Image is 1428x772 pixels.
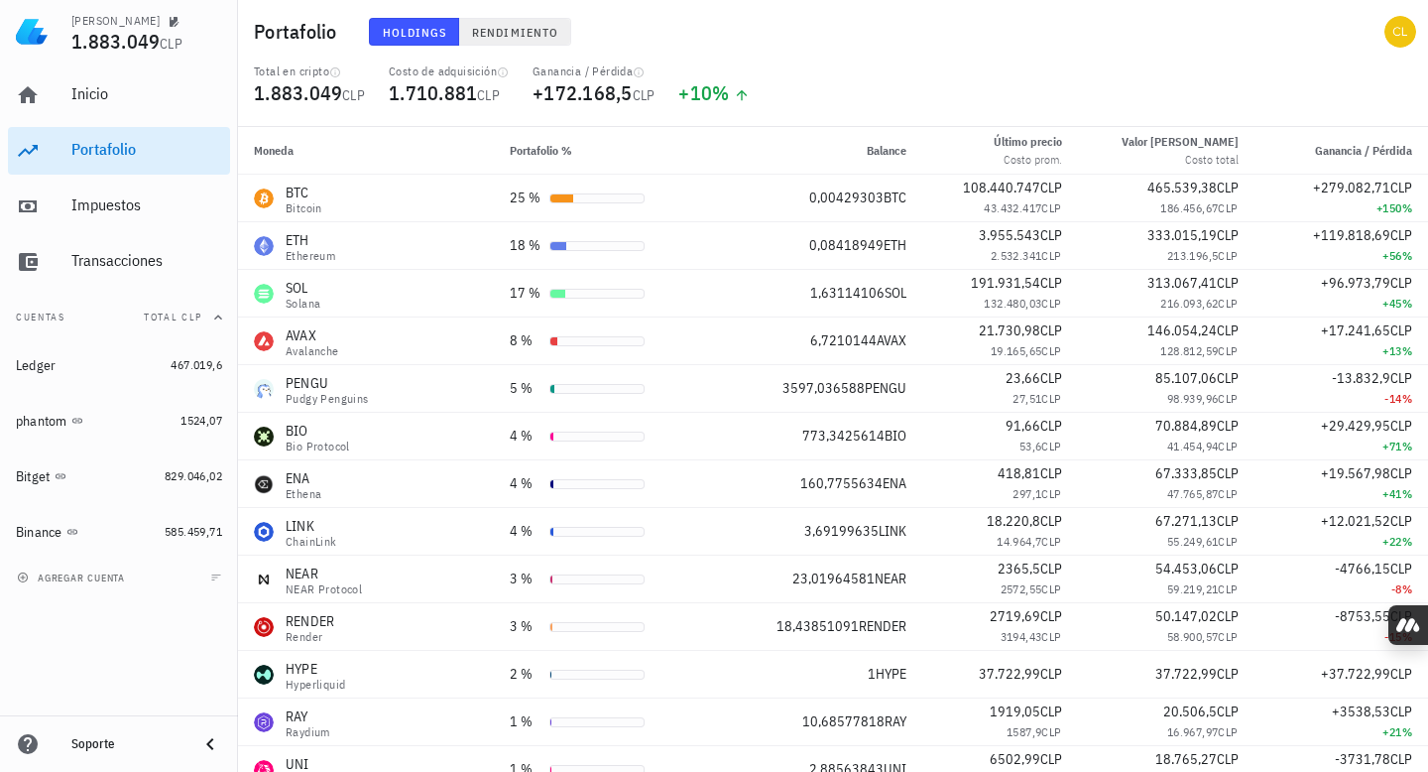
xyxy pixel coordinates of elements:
[884,189,906,206] span: BTC
[1041,439,1061,453] span: CLP
[1012,486,1041,501] span: 297,1
[1040,274,1062,292] span: CLP
[1167,486,1219,501] span: 47.765,87
[809,236,884,254] span: 0,08418949
[1167,534,1219,549] span: 55.249,61
[286,536,337,548] div: ChainLink
[533,79,633,106] span: +172.168,5
[1122,151,1239,169] div: Costo total
[963,179,1040,196] span: 108.440.747
[1321,417,1390,435] span: +29.429,95
[1006,417,1040,435] span: 91,66
[1402,296,1412,311] span: %
[71,84,222,103] div: Inicio
[1217,322,1239,339] span: CLP
[1217,703,1239,720] span: CLP
[1217,750,1239,768] span: CLP
[8,294,230,341] button: CuentasTotal CLP
[1041,534,1061,549] span: CLP
[1218,534,1238,549] span: CLP
[286,516,337,536] div: LINK
[1270,627,1412,647] div: -15
[1313,179,1390,196] span: +279.082,71
[1041,248,1061,263] span: CLP
[254,522,274,542] div: LINK-icon
[180,413,222,428] span: 1524,07
[71,28,160,55] span: 1.883.049
[1402,534,1412,549] span: %
[883,474,906,492] span: ENA
[802,427,885,445] span: 773,3425614
[991,248,1042,263] span: 2.532.341
[71,195,222,214] div: Impuestos
[1402,581,1412,596] span: %
[1155,750,1217,768] span: 18.765,27
[8,183,230,230] a: Impuestos
[810,284,885,302] span: 1,63114106
[1041,581,1061,596] span: CLP
[238,127,494,175] th: Moneda
[1217,607,1239,625] span: CLP
[876,665,906,683] span: HYPE
[1147,322,1217,339] span: 146.054,24
[1041,200,1061,215] span: CLP
[1040,750,1062,768] span: CLP
[1167,581,1219,596] span: 59.219,21
[1155,369,1217,387] span: 85.107,06
[1218,200,1238,215] span: CLP
[1001,581,1042,596] span: 2572,55
[1217,512,1239,530] span: CLP
[1217,369,1239,387] span: CLP
[884,236,906,254] span: ETH
[254,379,274,399] div: PENGU-icon
[286,325,339,345] div: AVAX
[71,13,160,29] div: [PERSON_NAME]
[286,345,339,357] div: Avalanche
[998,560,1040,578] span: 2365,5
[286,278,320,298] div: SOL
[254,236,274,256] div: ETH-icon
[1147,274,1217,292] span: 313.067,41
[286,373,369,393] div: PENGU
[1402,391,1412,406] span: %
[1160,343,1218,358] span: 128.812,59
[510,711,541,732] div: 1 %
[1218,486,1238,501] span: CLP
[71,251,222,270] div: Transacciones
[254,617,274,637] div: RENDER-icon
[369,18,460,46] button: Holdings
[254,79,342,106] span: 1.883.049
[877,331,906,349] span: AVAX
[477,86,500,104] span: CLP
[1390,179,1412,196] span: CLP
[16,357,57,374] div: Ledger
[1321,274,1390,292] span: +96.973,79
[1402,486,1412,501] span: %
[1147,226,1217,244] span: 333.015,19
[1270,722,1412,742] div: +21
[286,393,369,405] div: Pudgy Penguins
[1160,200,1218,215] span: 186.456,67
[1001,629,1042,644] span: 3194,43
[1167,248,1219,263] span: 213.196,5
[1041,343,1061,358] span: CLP
[1402,439,1412,453] span: %
[994,151,1062,169] div: Costo prom.
[144,311,202,323] span: Total CLP
[990,750,1040,768] span: 6502,99
[802,712,885,730] span: 10,68577818
[1321,464,1390,482] span: +19.567,98
[979,665,1040,683] span: 37.722,99
[254,64,365,79] div: Total en cripto
[1402,248,1412,263] span: %
[1270,389,1412,409] div: -14
[1254,127,1428,175] th: Ganancia / Pérdida: Sin ordenar. Pulse para ordenar de forma ascendente.
[71,140,222,159] div: Portafolio
[389,79,477,106] span: 1.710.881
[1040,369,1062,387] span: CLP
[254,143,294,158] span: Moneda
[286,659,345,679] div: HYPE
[1315,143,1412,158] span: Ganancia / Pérdida
[286,230,335,250] div: ETH
[997,534,1041,549] span: 14.964,7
